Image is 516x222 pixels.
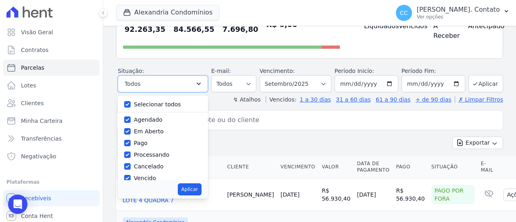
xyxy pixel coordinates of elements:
[455,96,503,103] a: ✗ Limpar Filtros
[3,95,100,111] a: Clientes
[393,156,428,178] th: Pago
[118,75,208,92] button: Todos
[277,156,318,178] th: Vencimento
[3,190,100,206] a: Recebíveis
[21,81,36,89] span: Lotes
[399,21,420,31] h4: Vencidos
[224,156,277,178] th: Cliente
[224,178,277,211] td: [PERSON_NAME]
[125,79,140,89] span: Todos
[21,152,56,160] span: Negativação
[3,77,100,93] a: Lotes
[6,177,96,187] div: Plataformas
[21,28,53,36] span: Visão Geral
[21,135,62,143] span: Transferências
[21,212,53,220] span: Conta Hent
[134,128,164,135] label: Em Aberto
[433,21,455,41] h4: A Receber
[131,112,499,128] input: Buscar por nome do lote ou do cliente
[134,101,181,108] label: Selecionar todos
[21,99,44,107] span: Clientes
[116,156,224,178] th: Contrato
[336,96,370,103] a: 31 a 60 dias
[116,5,219,20] button: Alexandria Condomínios
[21,64,44,72] span: Parcelas
[266,96,296,103] label: Vencidos:
[402,67,465,75] label: Período Fim:
[416,96,451,103] a: + de 90 dias
[389,2,516,24] button: CC [PERSON_NAME]. Contato Ver opções
[3,113,100,129] a: Minha Carteira
[134,116,162,123] label: Agendado
[318,178,354,211] td: R$ 56.930,40
[431,185,474,204] div: Pago por fora
[468,75,503,92] button: Aplicar
[428,156,478,178] th: Situação
[376,96,410,103] a: 61 a 90 dias
[364,21,386,31] h4: Liquidados
[134,140,148,146] label: Pago
[134,175,156,181] label: Vencido
[134,163,163,170] label: Cancelado
[260,68,295,74] label: Vencimento:
[118,68,144,74] label: Situação:
[354,178,393,211] td: [DATE]
[400,10,408,16] span: CC
[417,14,500,20] p: Ver opções
[211,68,231,74] label: E-mail:
[3,60,100,76] a: Parcelas
[3,131,100,147] a: Transferências
[478,156,500,178] th: E-mail
[3,24,100,40] a: Visão Geral
[21,46,48,54] span: Contratos
[452,137,503,149] button: Exportar
[281,191,300,198] a: [DATE]
[134,151,169,158] label: Processando
[21,117,62,125] span: Minha Carteira
[8,195,27,214] div: Open Intercom Messenger
[3,148,100,164] a: Negativação
[21,194,51,202] span: Recebíveis
[468,21,490,31] h4: Antecipado
[393,178,428,211] td: R$ 56.930,40
[300,96,331,103] a: 1 a 30 dias
[354,156,393,178] th: Data de Pagamento
[123,196,221,204] a: LOTE 4 QUADRA 7
[335,68,374,74] label: Período Inicío:
[417,6,500,14] p: [PERSON_NAME]. Contato
[3,42,100,58] a: Contratos
[178,183,202,195] button: Aplicar
[318,156,354,178] th: Valor
[233,96,260,103] label: ↯ Atalhos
